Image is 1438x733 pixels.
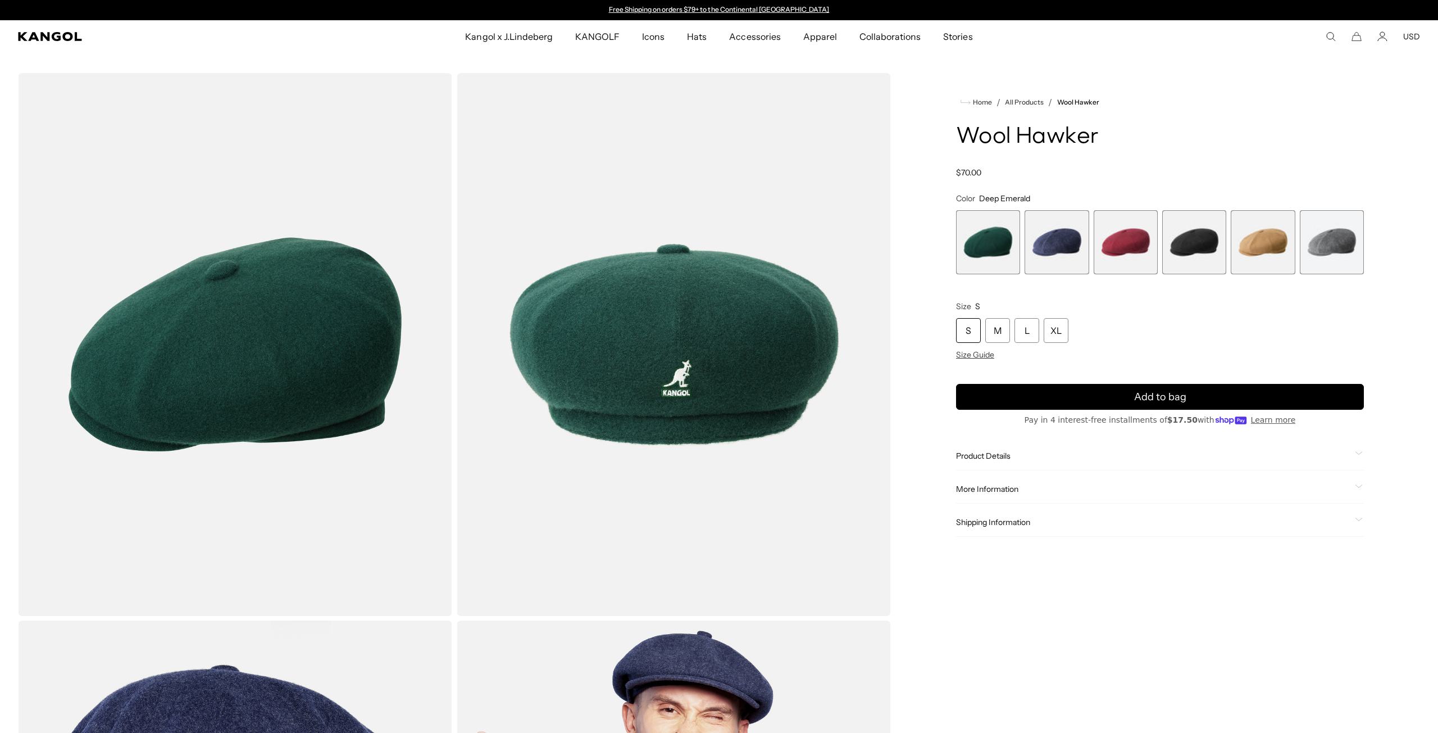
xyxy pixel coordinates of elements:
a: Free Shipping on orders $79+ to the Continental [GEOGRAPHIC_DATA] [609,5,830,13]
a: Account [1377,31,1387,42]
div: XL [1044,318,1068,343]
span: Size [956,301,971,311]
div: 2 of 6 [1025,210,1089,274]
div: 1 of 6 [956,210,1020,274]
a: Collaborations [848,20,932,53]
span: $70.00 [956,168,981,178]
a: Hats [676,20,718,53]
a: Kangol x J.Lindeberg [454,20,564,53]
button: Add to bag [956,384,1364,410]
div: S [956,318,981,343]
span: Icons [642,20,665,53]
a: Kangol [18,32,309,41]
span: Color [956,193,975,203]
h1: Wool Hawker [956,125,1364,150]
div: 3 of 6 [1094,210,1158,274]
div: M [985,318,1010,343]
nav: breadcrumbs [956,96,1364,109]
slideshow-component: Announcement bar [603,6,835,15]
span: Deep Emerald [979,193,1030,203]
span: Add to bag [1134,390,1186,405]
label: Black [1162,210,1226,274]
label: Cranberry [1094,210,1158,274]
a: Stories [932,20,984,53]
div: L [1014,318,1039,343]
span: Home [971,98,992,106]
div: Announcement [603,6,835,15]
span: Collaborations [859,20,921,53]
div: 4 of 6 [1162,210,1226,274]
a: All Products [1005,98,1044,106]
span: More Information [956,484,1350,494]
div: 1 of 2 [603,6,835,15]
li: / [1044,96,1052,109]
label: Navy Marl [1025,210,1089,274]
div: 6 of 6 [1300,210,1364,274]
span: Stories [943,20,972,53]
span: Shipping Information [956,517,1350,527]
label: Camel [1231,210,1295,274]
span: Hats [687,20,707,53]
li: / [992,96,1000,109]
button: Cart [1351,31,1362,42]
span: S [975,301,980,311]
a: Accessories [718,20,791,53]
a: Apparel [792,20,848,53]
span: Kangol x J.Lindeberg [465,20,553,53]
span: Accessories [729,20,780,53]
a: KANGOLF [564,20,631,53]
span: Product Details [956,451,1350,461]
label: Deep Emerald [956,210,1020,274]
span: Size Guide [956,350,994,360]
a: Home [961,97,992,107]
summary: Search here [1326,31,1336,42]
button: USD [1403,31,1420,42]
span: KANGOLF [575,20,620,53]
img: color-deep-emerald [457,73,891,616]
a: Icons [631,20,676,53]
label: Flannel [1300,210,1364,274]
span: Apparel [803,20,837,53]
div: 5 of 6 [1231,210,1295,274]
a: Wool Hawker [1057,98,1099,106]
img: color-deep-emerald [18,73,452,616]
